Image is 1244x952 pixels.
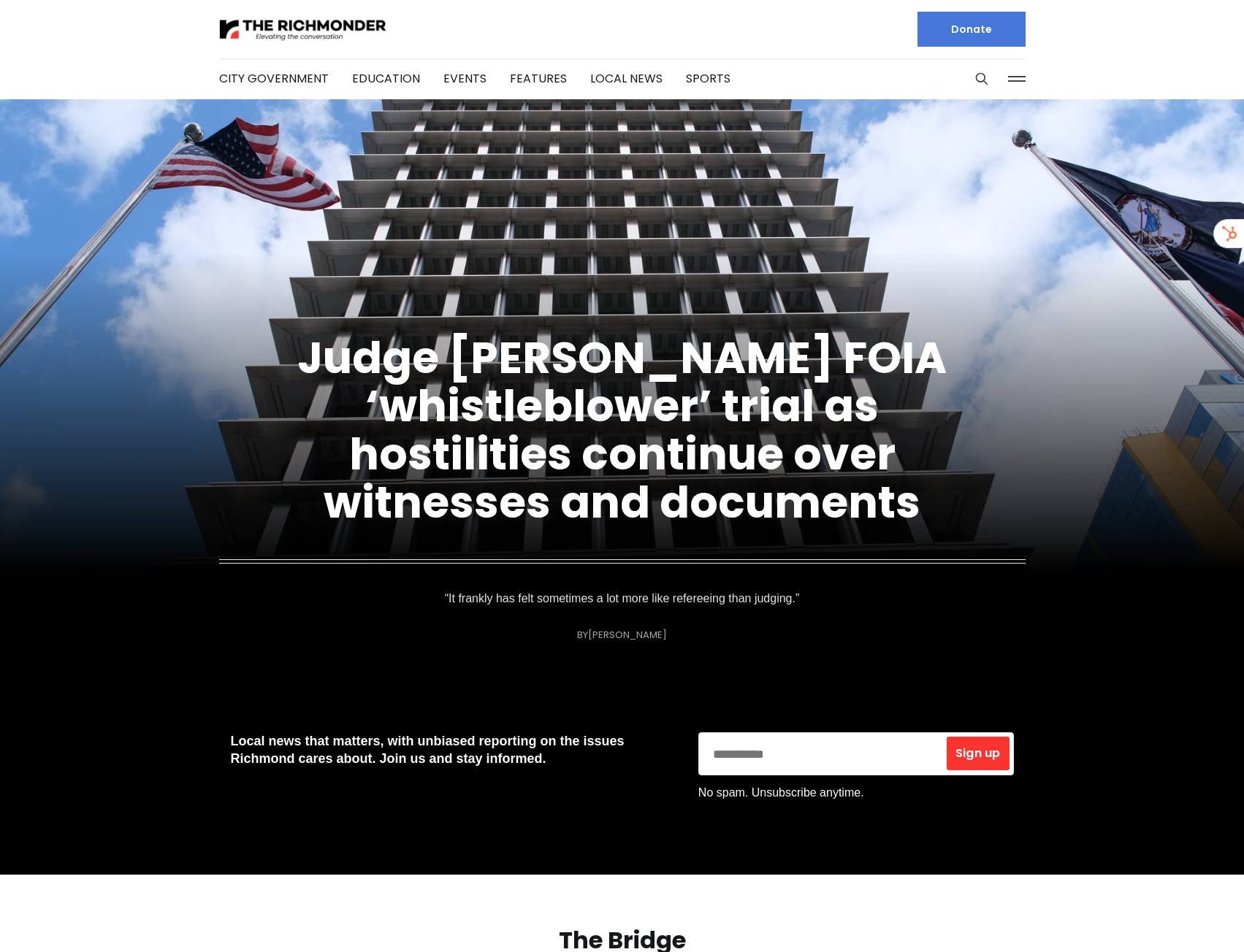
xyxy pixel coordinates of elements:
img: The Richmonder [219,17,387,42]
a: Judge [PERSON_NAME] FOIA ‘whistleblower’ trial as hostilities continue over witnesses and documents [297,327,947,533]
button: Sign up [947,737,1009,770]
a: Education [352,70,420,87]
a: Features [510,70,567,87]
a: Sports [686,70,730,87]
a: Local News [590,70,663,87]
p: “It frankly has felt sometimes a lot more like refereeing than judging.” [440,588,804,609]
div: By [577,629,667,640]
a: [PERSON_NAME] [588,628,667,642]
span: No spam. Unsubscribe anytime. [698,786,867,800]
p: Local news that matters, with unbiased reporting on the issues Richmond cares about. Join us and ... [231,732,675,767]
span: Sign up [955,748,1000,759]
button: Search this site [971,68,993,90]
a: City Government [219,70,329,87]
a: Donate [917,12,1026,47]
a: Events [443,70,486,87]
